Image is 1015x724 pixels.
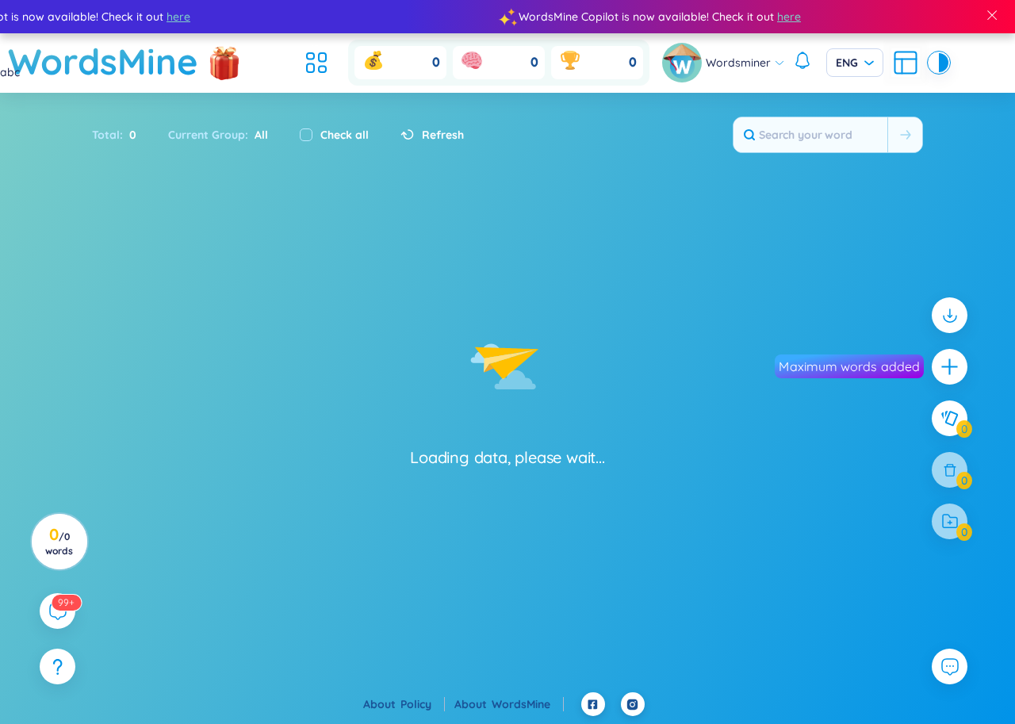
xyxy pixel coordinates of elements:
div: Total : [92,118,152,151]
span: 0 [432,54,440,71]
span: here [167,8,190,25]
span: 0 [530,54,538,71]
img: avatar [662,43,702,82]
label: Check all [320,126,369,144]
span: ENG [836,55,874,71]
span: here [777,8,801,25]
div: About [363,695,445,713]
img: flashSalesIcon.a7f4f837.png [209,38,240,86]
span: Refresh [422,126,464,144]
div: Loading data, please wait... [410,446,604,469]
a: Policy [400,697,445,711]
a: avatar [662,43,706,82]
sup: 103 [52,595,81,611]
input: Search your word [733,117,887,152]
span: plus [940,357,959,377]
h3: 0 [41,528,77,557]
span: All [248,128,268,142]
span: Wordsminer [706,54,771,71]
a: WordsMine [8,33,198,90]
a: WordsMine [492,697,564,711]
span: 0 [123,126,136,144]
div: About [454,695,564,713]
span: 0 [629,54,637,71]
div: Current Group : [152,118,284,151]
span: / 0 words [45,531,73,557]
